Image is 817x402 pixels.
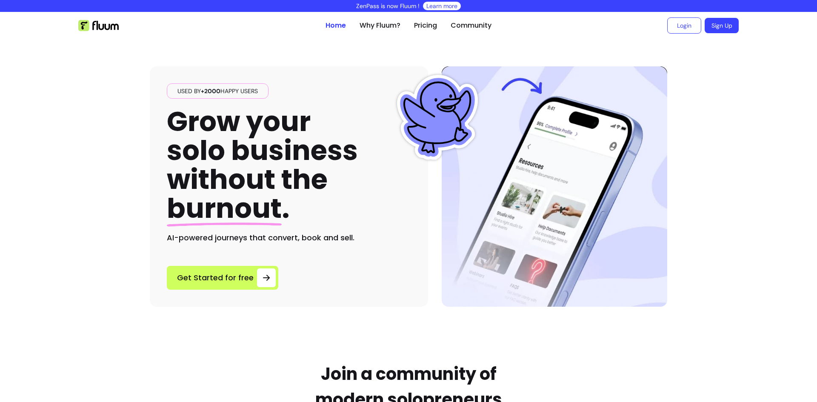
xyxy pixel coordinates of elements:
[167,107,358,223] h1: Grow your solo business without the .
[326,20,346,31] a: Home
[442,66,667,307] img: Hero
[360,20,400,31] a: Why Fluum?
[414,20,437,31] a: Pricing
[451,20,491,31] a: Community
[167,266,278,290] a: Get Started for free
[167,189,282,227] span: burnout
[167,232,411,244] h2: AI-powered journeys that convert, book and sell.
[78,20,119,31] img: Fluum Logo
[667,17,701,34] a: Login
[705,18,739,33] a: Sign Up
[201,87,220,95] span: +2000
[174,87,261,95] span: Used by happy users
[356,2,420,10] p: ZenPass is now Fluum !
[426,2,457,10] a: Learn more
[177,272,254,284] span: Get Started for free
